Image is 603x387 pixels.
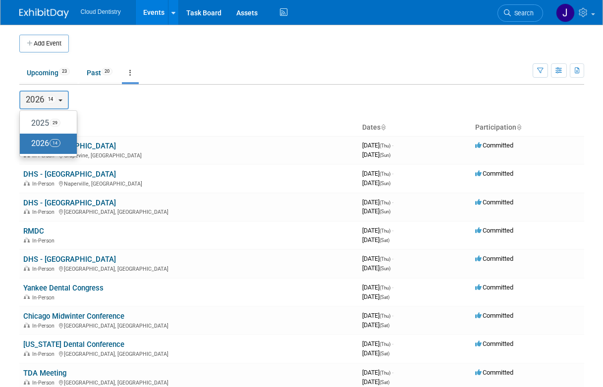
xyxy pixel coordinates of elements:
[362,312,393,319] span: [DATE]
[392,170,393,177] span: -
[362,284,393,291] span: [DATE]
[380,341,390,347] span: (Thu)
[380,323,389,328] span: (Sat)
[380,351,389,356] span: (Sat)
[516,123,521,131] a: Sort by Participation Type
[25,115,67,132] label: 2025
[23,198,116,207] a: DHS - [GEOGRAPHIC_DATA]
[23,170,116,179] a: DHS - [GEOGRAPHIC_DATA]
[392,312,393,319] span: -
[32,380,57,386] span: In-Person
[380,143,390,148] span: (Thu)
[380,152,390,158] span: (Sun)
[24,323,30,328] img: In-Person Event
[19,35,69,52] button: Add Event
[392,227,393,234] span: -
[362,293,389,300] span: [DATE]
[380,181,390,186] span: (Sun)
[25,136,67,152] label: 2026
[380,380,389,385] span: (Sat)
[32,181,57,187] span: In-Person
[19,91,69,109] button: 202614
[358,119,471,136] th: Dates
[380,228,390,234] span: (Thu)
[556,3,575,22] img: Jessica Estrada
[392,340,393,347] span: -
[475,170,513,177] span: Committed
[26,95,56,104] span: 2026
[362,227,393,234] span: [DATE]
[392,255,393,262] span: -
[475,198,513,206] span: Committed
[392,369,393,376] span: -
[380,313,390,319] span: (Thu)
[24,351,30,356] img: In-Person Event
[362,264,390,272] span: [DATE]
[32,351,57,357] span: In-Person
[23,255,116,264] a: DHS - [GEOGRAPHIC_DATA]
[497,4,543,22] a: Search
[475,142,513,149] span: Committed
[24,209,30,214] img: In-Person Event
[362,321,389,329] span: [DATE]
[50,139,60,147] span: 14
[24,380,30,385] img: In-Person Event
[59,68,70,75] span: 23
[380,256,390,262] span: (Thu)
[32,294,57,301] span: In-Person
[475,255,513,262] span: Committed
[19,119,358,136] th: Event
[362,142,393,149] span: [DATE]
[380,294,389,300] span: (Sat)
[23,321,354,329] div: [GEOGRAPHIC_DATA], [GEOGRAPHIC_DATA]
[380,200,390,205] span: (Thu)
[380,171,390,177] span: (Thu)
[81,8,121,15] span: Cloud Dentistry
[380,266,390,271] span: (Sun)
[24,294,30,299] img: In-Person Event
[362,349,389,357] span: [DATE]
[392,284,393,291] span: -
[24,266,30,271] img: In-Person Event
[362,255,393,262] span: [DATE]
[475,340,513,347] span: Committed
[23,284,104,292] a: Yankee Dental Congress
[32,266,57,272] span: In-Person
[362,170,393,177] span: [DATE]
[23,227,44,236] a: RMDC
[362,207,390,215] span: [DATE]
[23,312,124,321] a: Chicago Midwinter Conference
[392,198,393,206] span: -
[23,179,354,187] div: Naperville, [GEOGRAPHIC_DATA]
[45,95,56,103] span: 14
[24,238,30,242] img: In-Person Event
[32,209,57,215] span: In-Person
[23,340,124,349] a: [US_STATE] Dental Conference
[471,119,584,136] th: Participation
[23,349,354,357] div: [GEOGRAPHIC_DATA], [GEOGRAPHIC_DATA]
[362,198,393,206] span: [DATE]
[362,378,389,386] span: [DATE]
[475,369,513,376] span: Committed
[32,238,57,244] span: In-Person
[380,285,390,290] span: (Thu)
[23,264,354,272] div: [GEOGRAPHIC_DATA], [GEOGRAPHIC_DATA]
[50,119,60,127] span: 29
[362,340,393,347] span: [DATE]
[24,181,30,186] img: In-Person Event
[19,8,69,18] img: ExhibitDay
[380,209,390,214] span: (Sun)
[475,227,513,234] span: Committed
[380,370,390,376] span: (Thu)
[392,142,393,149] span: -
[23,207,354,215] div: [GEOGRAPHIC_DATA], [GEOGRAPHIC_DATA]
[32,323,57,329] span: In-Person
[475,312,513,319] span: Committed
[362,151,390,158] span: [DATE]
[475,284,513,291] span: Committed
[19,63,77,82] a: Upcoming23
[32,152,57,159] span: In-Person
[511,9,534,17] span: Search
[23,378,354,386] div: [GEOGRAPHIC_DATA], [GEOGRAPHIC_DATA]
[381,123,385,131] a: Sort by Start Date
